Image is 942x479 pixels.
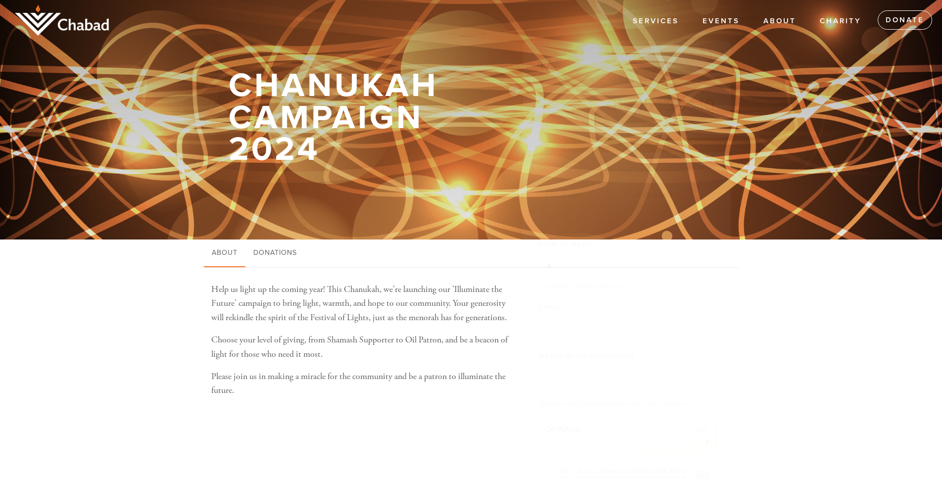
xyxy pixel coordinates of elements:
[229,70,491,166] h1: Chanukah Campaign 2024
[699,425,708,434] span: 54
[812,12,869,31] a: Charity
[547,283,626,289] label: Donate Anonymously
[211,370,508,398] p: Please join us in making a miracle for the community and be a patron to illuminate the future.
[638,116,653,123] span: hours
[606,96,623,114] span: 01
[689,98,693,114] span: :
[625,12,686,31] a: Services
[538,352,635,361] label: Message or dedication
[609,116,620,123] span: days
[545,425,580,434] span: Oil Patron
[878,10,932,30] a: Donate
[630,75,715,82] div: donors
[538,399,715,408] div: This note will appear publicly with your donation
[694,425,699,434] span: $
[663,467,678,475] span: 1.94
[637,96,654,114] span: 15
[659,467,663,475] span: $
[632,191,675,200] label: Last Name
[245,239,305,267] a: Donations
[628,98,632,114] span: :
[538,240,593,249] label: Display Name
[538,75,624,82] div: Sponsorships
[561,303,564,311] span: This field is required.
[666,116,686,123] span: minutes
[695,12,747,31] a: Events
[756,12,803,31] a: About
[538,56,552,75] span: 17
[643,169,647,177] span: 2
[637,169,654,177] span: /2
[659,98,662,114] span: :
[666,96,686,114] span: 39
[211,283,508,325] p: Help us light up the coming year! This Chanukah, we're launching our 'Illuminate the Future' camp...
[204,239,245,267] a: About
[706,438,708,446] div: 1
[211,333,508,362] p: Choose your level of giving, from Shamash Supporter to Oil Patron, and be a beacon of light for t...
[538,303,564,312] label: Email
[538,168,715,178] div: Payment
[15,5,109,36] img: logo_half.png
[538,191,583,200] label: First Name
[698,96,715,114] span: 10
[630,56,715,75] h2: 3
[697,116,716,123] span: seconds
